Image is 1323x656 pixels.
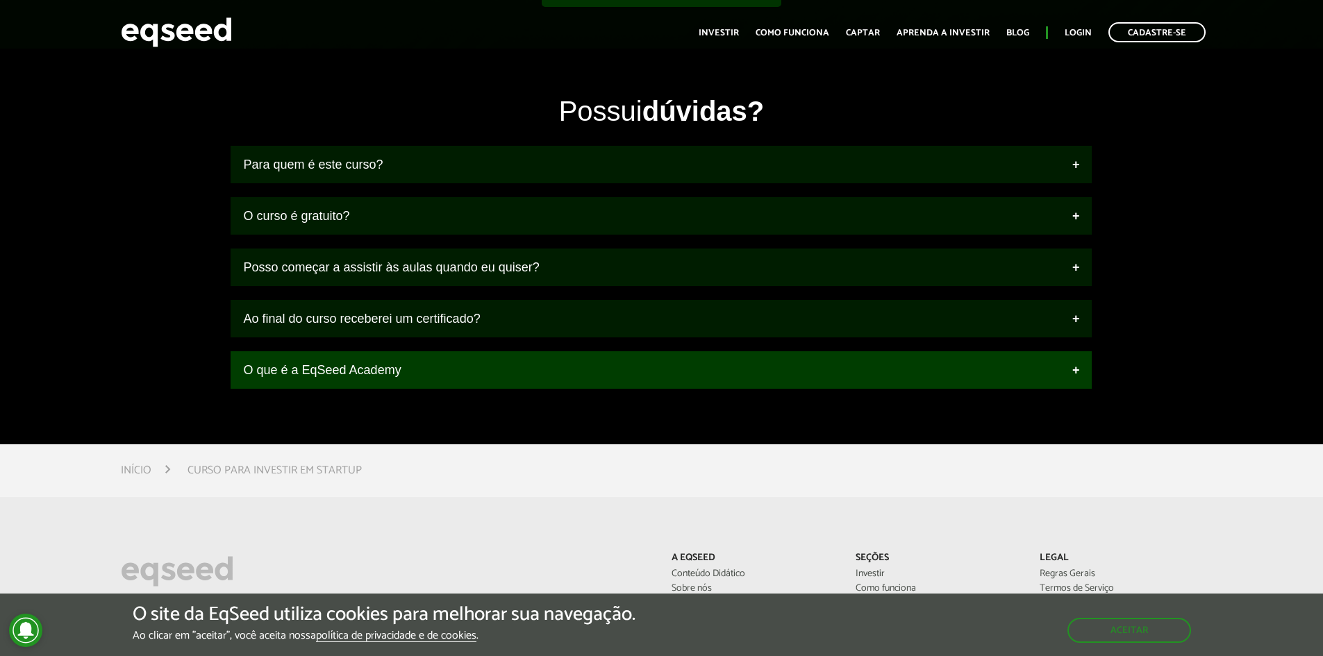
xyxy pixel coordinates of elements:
[231,97,1092,125] div: Possui
[1040,584,1203,594] a: Termos de Serviço
[897,28,990,37] a: Aprenda a investir
[699,28,739,37] a: Investir
[133,629,635,642] p: Ao clicar em "aceitar", você aceita nossa .
[846,28,880,37] a: Captar
[231,351,1092,389] a: O que é a EqSeed Academy
[1067,618,1191,643] button: Aceitar
[672,553,835,564] p: A EqSeed
[231,146,1092,183] a: Para quem é este curso?
[1040,569,1203,579] a: Regras Gerais
[231,300,1092,337] a: Ao final do curso receberei um certificado?
[231,249,1092,286] a: Posso começar a assistir às aulas quando eu quiser?
[856,584,1019,594] a: Como funciona
[1065,28,1092,37] a: Login
[121,465,151,476] a: Início
[756,28,829,37] a: Como funciona
[231,197,1092,235] a: O curso é gratuito?
[642,96,765,126] strong: dúvidas?
[188,461,362,480] li: Curso para Investir em Startup
[856,553,1019,564] p: Seções
[1006,28,1029,37] a: Blog
[1040,553,1203,564] p: Legal
[672,569,835,579] a: Conteúdo Didático
[121,553,233,590] img: EqSeed Logo
[1108,22,1206,42] a: Cadastre-se
[121,14,232,51] img: EqSeed
[316,630,476,642] a: política de privacidade e de cookies
[856,569,1019,579] a: Investir
[133,604,635,625] h5: O site da EqSeed utiliza cookies para melhorar sua navegação.
[672,584,835,594] a: Sobre nós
